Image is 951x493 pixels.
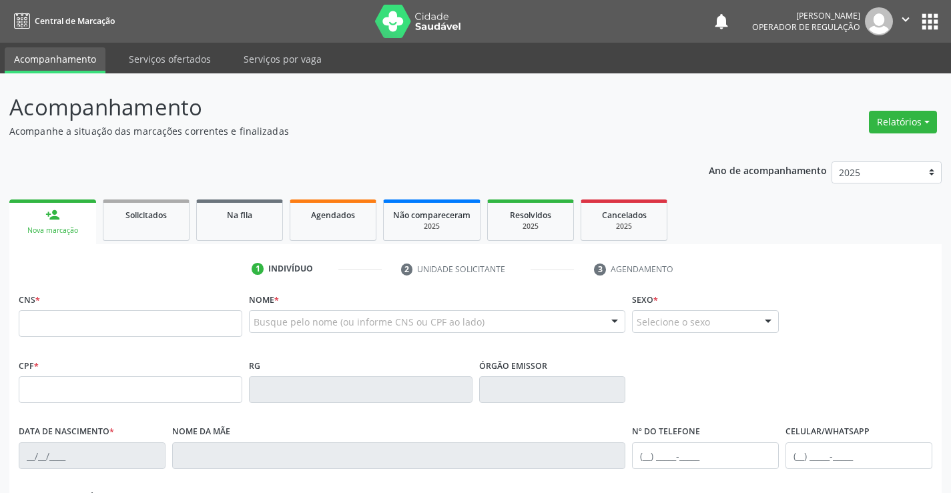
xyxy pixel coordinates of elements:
div: 2025 [497,221,564,231]
div: Indivíduo [268,263,313,275]
input: __/__/____ [19,442,166,469]
span: Central de Marcação [35,15,115,27]
p: Acompanhe a situação das marcações correntes e finalizadas [9,124,662,138]
label: CNS [19,290,40,310]
input: (__) _____-_____ [785,442,932,469]
span: Cancelados [602,209,647,221]
label: Sexo [632,290,658,310]
p: Acompanhamento [9,91,662,124]
div: 1 [252,263,264,275]
img: img [865,7,893,35]
input: (__) _____-_____ [632,442,779,469]
span: Operador de regulação [752,21,860,33]
a: Serviços por vaga [234,47,331,71]
span: Selecione o sexo [637,315,710,329]
a: Central de Marcação [9,10,115,32]
span: Agendados [311,209,355,221]
span: Solicitados [125,209,167,221]
label: Celular/WhatsApp [785,422,870,442]
p: Ano de acompanhamento [709,161,827,178]
div: Nova marcação [19,225,87,235]
label: Órgão emissor [479,356,547,376]
div: 2025 [393,221,470,231]
span: Resolvidos [510,209,551,221]
i:  [898,12,913,27]
button:  [893,7,918,35]
a: Serviços ofertados [119,47,220,71]
button: Relatórios [869,111,937,133]
span: Na fila [227,209,252,221]
button: notifications [712,12,731,31]
div: 2025 [591,221,657,231]
label: RG [249,356,260,376]
div: [PERSON_NAME] [752,10,860,21]
label: Nome [249,290,279,310]
label: CPF [19,356,39,376]
a: Acompanhamento [5,47,105,73]
button: apps [918,10,942,33]
span: Não compareceram [393,209,470,221]
label: Data de nascimento [19,422,114,442]
label: Nº do Telefone [632,422,700,442]
div: person_add [45,207,60,222]
span: Busque pelo nome (ou informe CNS ou CPF ao lado) [254,315,485,329]
label: Nome da mãe [172,422,230,442]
